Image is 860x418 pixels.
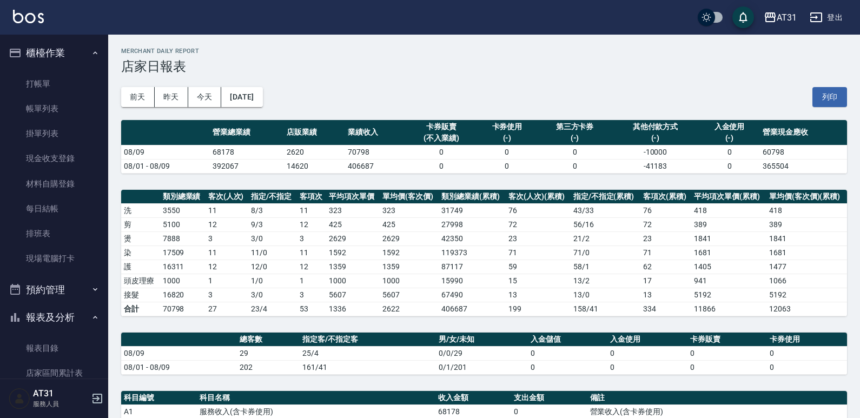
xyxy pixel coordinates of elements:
td: 洗 [121,203,160,217]
td: 5607 [326,288,380,302]
td: 0/0/29 [436,346,528,360]
td: 11 / 0 [248,246,296,260]
td: 59 [506,260,571,274]
button: AT31 [759,6,801,29]
th: 客項次 [297,190,327,204]
h5: AT31 [33,388,88,399]
td: 25/4 [300,346,436,360]
th: 業績收入 [345,120,406,145]
td: 0 [477,145,538,159]
div: AT31 [777,11,797,24]
td: 71 / 0 [571,246,640,260]
td: 合計 [121,302,160,316]
td: 425 [326,217,380,231]
td: 406687 [345,159,406,173]
th: 支出金額 [511,391,587,405]
td: 0 [538,145,612,159]
td: 12 [297,217,327,231]
a: 打帳單 [4,71,104,96]
td: 23/4 [248,302,296,316]
th: 男/女/未知 [436,333,528,347]
td: 1841 [766,231,847,246]
div: 卡券販賣 [409,121,474,132]
td: 43 / 33 [571,203,640,217]
td: 389 [691,217,766,231]
td: 3 [297,231,327,246]
button: 前天 [121,87,155,107]
td: 2629 [326,231,380,246]
th: 總客數 [237,333,300,347]
td: 68178 [210,145,284,159]
td: 2620 [284,145,345,159]
img: Person [9,388,30,409]
td: 燙 [121,231,160,246]
td: 護 [121,260,160,274]
div: (-) [702,132,757,144]
td: 1359 [380,260,439,274]
td: 0 [528,346,608,360]
td: 76 [640,203,691,217]
td: 13 [640,288,691,302]
td: 72 [640,217,691,231]
td: 3550 [160,203,206,217]
td: 17509 [160,246,206,260]
td: 0 [767,360,847,374]
td: 27 [206,302,249,316]
th: 店販業績 [284,120,345,145]
th: 營業總業績 [210,120,284,145]
td: 202 [237,360,300,374]
td: 323 [326,203,380,217]
td: 11 [206,246,249,260]
td: 0 [607,346,687,360]
td: 389 [766,217,847,231]
th: 類別總業績(累積) [439,190,506,204]
td: 1 [206,274,249,288]
td: 08/01 - 08/09 [121,159,210,173]
td: 23 [506,231,571,246]
td: 365504 [760,159,847,173]
td: 71 [640,246,691,260]
td: 1 [297,274,327,288]
td: 70798 [345,145,406,159]
a: 掛單列表 [4,121,104,146]
td: 21 / 2 [571,231,640,246]
td: 12063 [766,302,847,316]
a: 每日結帳 [4,196,104,221]
td: 2622 [380,302,439,316]
td: 1477 [766,260,847,274]
div: 入金使用 [702,121,757,132]
th: 指定客/不指定客 [300,333,436,347]
td: 56 / 16 [571,217,640,231]
td: 7888 [160,231,206,246]
th: 入金使用 [607,333,687,347]
button: 昨天 [155,87,188,107]
td: -41183 [612,159,699,173]
th: 卡券販賣 [687,333,768,347]
button: 預約管理 [4,276,104,304]
td: 323 [380,203,439,217]
td: 15 [506,274,571,288]
td: 1 / 0 [248,274,296,288]
th: 收入金額 [435,391,511,405]
th: 單均價(客次價) [380,190,439,204]
a: 帳單列表 [4,96,104,121]
td: 1841 [691,231,766,246]
td: 13 / 2 [571,274,640,288]
td: 119373 [439,246,506,260]
td: 12 [297,260,327,274]
div: (-) [614,132,696,144]
td: 941 [691,274,766,288]
a: 報表目錄 [4,336,104,361]
td: 2629 [380,231,439,246]
table: a dense table [121,333,847,375]
td: 1000 [380,274,439,288]
td: 0 [699,159,760,173]
td: 接髮 [121,288,160,302]
button: 登出 [805,8,847,28]
th: 指定/不指定(累積) [571,190,640,204]
td: 16820 [160,288,206,302]
th: 營業現金應收 [760,120,847,145]
th: 科目編號 [121,391,197,405]
td: 12 [206,217,249,231]
td: 0 [767,346,847,360]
